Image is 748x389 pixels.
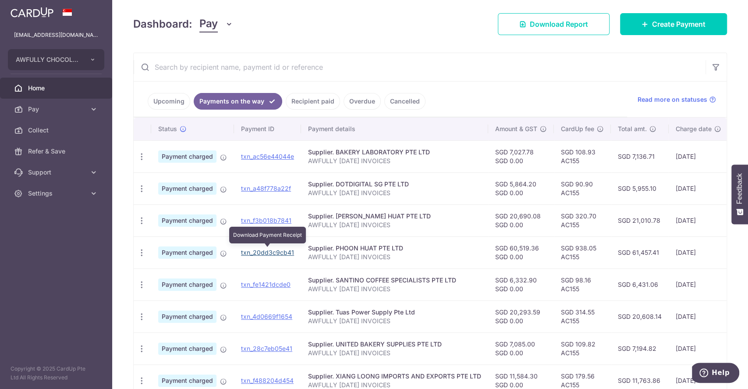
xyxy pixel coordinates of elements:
[488,140,554,172] td: SGD 7,027.78 SGD 0.00
[148,93,190,110] a: Upcoming
[308,340,481,349] div: Supplier. UNITED BAKERY SUPPLIES PTE LTD
[308,276,481,285] div: Supplier. SANTINO COFFEE SPECIALISTS PTE LTD
[554,332,611,364] td: SGD 109.82 AC155
[158,182,216,195] span: Payment charged
[669,204,728,236] td: [DATE]
[554,172,611,204] td: SGD 90.90 AC155
[241,217,291,224] a: txn_f3b018b7841
[308,285,481,293] p: AWFULLY [DATE] INVOICES
[28,126,86,135] span: Collect
[669,300,728,332] td: [DATE]
[286,93,340,110] a: Recipient paid
[308,157,481,165] p: AWFULLY [DATE] INVOICES
[554,300,611,332] td: SGD 314.55 AC155
[199,16,218,32] span: Pay
[611,204,669,236] td: SGD 21,010.78
[134,53,705,81] input: Search by recipient name, payment id or reference
[241,185,291,192] a: txn_a48f778a22f
[488,332,554,364] td: SGD 7,085.00 SGD 0.00
[638,95,716,104] a: Read more on statuses
[194,93,282,110] a: Payments on the way
[488,204,554,236] td: SGD 20,690.08 SGD 0.00
[488,268,554,300] td: SGD 6,332.90 SGD 0.00
[14,31,98,39] p: [EMAIL_ADDRESS][DOMAIN_NAME]
[241,345,292,352] a: txn_28c7eb05e41
[308,253,481,261] p: AWFULLY [DATE] INVOICES
[554,236,611,268] td: SGD 938.05 AC155
[308,148,481,157] div: Supplier. BAKERY LABORATORY PTE LTD
[158,375,216,387] span: Payment charged
[28,105,86,114] span: Pay
[669,332,728,364] td: [DATE]
[158,214,216,227] span: Payment charged
[530,19,588,29] span: Download Report
[554,204,611,236] td: SGD 320.70 AC155
[488,236,554,268] td: SGD 60,519.36 SGD 0.00
[611,140,669,172] td: SGD 7,136.71
[158,246,216,259] span: Payment charged
[731,164,748,224] button: Feedback - Show survey
[28,189,86,198] span: Settings
[669,268,728,300] td: [DATE]
[618,125,647,133] span: Total amt.
[28,168,86,177] span: Support
[241,313,292,320] a: txn_4d0669f1654
[652,19,705,29] span: Create Payment
[611,172,669,204] td: SGD 5,955.10
[158,343,216,355] span: Payment charged
[308,180,481,189] div: Supplier. DOTDIGITAL SG PTE LTD
[488,300,554,332] td: SGD 20,293.59 SGD 0.00
[234,118,301,140] th: Payment ID
[308,372,481,381] div: Supplier. XIANG LOONG IMPORTS AND EXPORTS PTE LTD
[344,93,381,110] a: Overdue
[676,125,712,133] span: Charge date
[384,93,425,110] a: Cancelled
[308,189,481,197] p: AWFULLY [DATE] INVOICES
[611,300,669,332] td: SGD 20,608.14
[498,13,610,35] a: Download Report
[308,349,481,357] p: AWFULLY [DATE] INVOICES
[158,310,216,323] span: Payment charged
[736,173,744,204] span: Feedback
[308,308,481,317] div: Supplier. Tuas Power Supply Pte Ltd
[669,236,728,268] td: [DATE]
[133,16,192,32] h4: Dashboard:
[241,249,294,256] a: txn_20dd3c9cb41
[308,212,481,221] div: Supplier. [PERSON_NAME] HUAT PTE LTD
[158,125,177,133] span: Status
[241,377,294,384] a: txn_f488204d454
[308,244,481,253] div: Supplier. PHOON HUAT PTE LTD
[28,147,86,156] span: Refer & Save
[620,13,727,35] a: Create Payment
[495,125,537,133] span: Amount & GST
[16,55,81,64] span: AWFULLY CHOCOLATE CENTRAL KITCHEN PTE. LTD.
[199,16,233,32] button: Pay
[241,281,291,288] a: txn_fe1421dcde0
[638,95,707,104] span: Read more on statuses
[611,332,669,364] td: SGD 7,194.82
[241,153,294,160] a: txn_ac56e44044e
[28,84,86,93] span: Home
[669,140,728,172] td: [DATE]
[611,236,669,268] td: SGD 61,457.41
[11,7,53,18] img: CardUp
[158,278,216,291] span: Payment charged
[554,140,611,172] td: SGD 108.93 AC155
[692,363,739,385] iframe: Opens a widget where you can find more information
[611,268,669,300] td: SGD 6,431.06
[308,317,481,325] p: AWFULLY [DATE] INVOICES
[561,125,594,133] span: CardUp fee
[8,49,104,70] button: AWFULLY CHOCOLATE CENTRAL KITCHEN PTE. LTD.
[308,221,481,229] p: AWFULLY [DATE] INVOICES
[301,118,488,140] th: Payment details
[158,150,216,163] span: Payment charged
[229,227,306,243] div: Download Payment Receipt
[554,268,611,300] td: SGD 98.16 AC155
[488,172,554,204] td: SGD 5,864.20 SGD 0.00
[669,172,728,204] td: [DATE]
